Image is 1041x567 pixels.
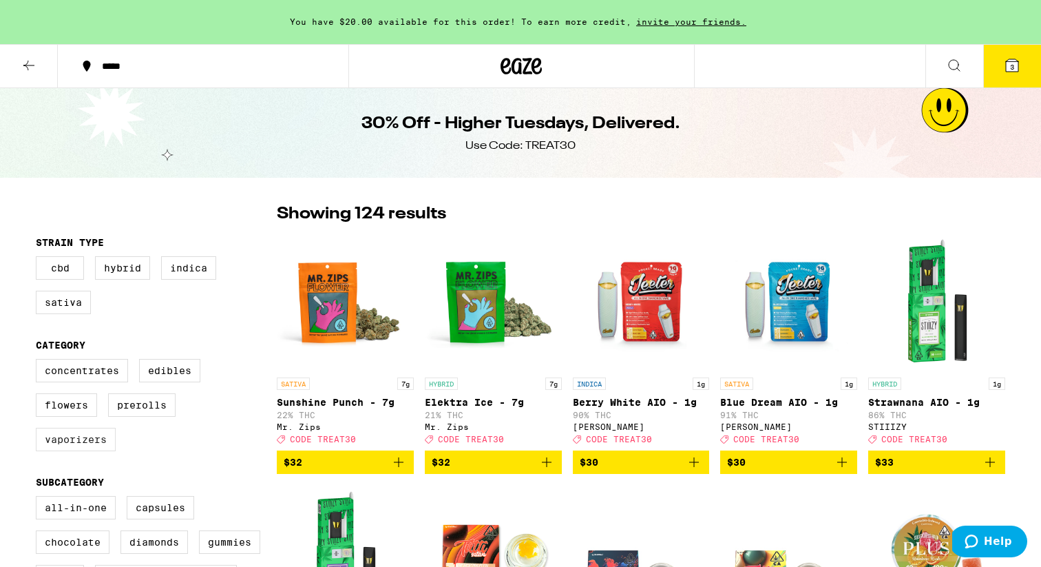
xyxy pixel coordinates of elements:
div: STIIIZY [868,422,1005,431]
label: CBD [36,256,84,280]
div: [PERSON_NAME] [573,422,710,431]
p: 90% THC [573,411,710,420]
div: Mr. Zips [425,422,562,431]
label: Diamonds [120,530,188,554]
p: Blue Dream AIO - 1g [720,397,857,408]
button: Add to bag [425,451,562,474]
div: Mr. Zips [277,422,414,431]
button: Add to bag [868,451,1005,474]
span: CODE TREAT30 [881,435,947,444]
p: SATIVA [277,378,310,390]
p: Elektra Ice - 7g [425,397,562,408]
p: 86% THC [868,411,1005,420]
span: CODE TREAT30 [438,435,504,444]
p: HYBRID [868,378,901,390]
span: CODE TREAT30 [586,435,652,444]
a: Open page for Berry White AIO - 1g from Jeeter [573,233,710,451]
span: $32 [284,457,302,468]
p: SATIVA [720,378,753,390]
span: $32 [432,457,450,468]
legend: Category [36,340,85,351]
label: Prerolls [108,393,176,417]
span: CODE TREAT30 [290,435,356,444]
button: Add to bag [720,451,857,474]
p: Strawnana AIO - 1g [868,397,1005,408]
a: Open page for Blue Dream AIO - 1g from Jeeter [720,233,857,451]
span: invite your friends. [631,17,751,26]
p: 21% THC [425,411,562,420]
a: Open page for Strawnana AIO - 1g from STIIIZY [868,233,1005,451]
label: Indica [161,256,216,280]
img: STIIIZY - Strawnana AIO - 1g [868,233,1005,371]
p: Berry White AIO - 1g [573,397,710,408]
p: 1g [693,378,709,390]
img: Jeeter - Berry White AIO - 1g [573,233,710,371]
p: 91% THC [720,411,857,420]
p: 7g [397,378,414,390]
p: 7g [545,378,562,390]
p: Showing 124 results [277,203,446,226]
img: Jeeter - Blue Dream AIO - 1g [720,233,857,371]
span: CODE TREAT30 [733,435,799,444]
p: 1g [989,378,1005,390]
span: $30 [580,457,598,468]
label: Edibles [139,359,200,382]
label: All-In-One [36,496,116,519]
button: 3 [983,45,1041,87]
p: Sunshine Punch - 7g [277,397,414,408]
p: HYBRID [425,378,458,390]
label: Gummies [199,530,260,554]
h1: 30% Off - Higher Tuesdays, Delivered. [361,112,680,136]
label: Capsules [127,496,194,519]
label: Sativa [36,291,91,314]
label: Vaporizers [36,428,116,451]
div: Use Code: TREAT30 [465,138,576,154]
p: 22% THC [277,411,414,420]
p: INDICA [573,378,606,390]
img: Mr. Zips - Elektra Ice - 7g [425,233,562,371]
img: Mr. Zips - Sunshine Punch - 7g [277,233,414,371]
label: Chocolate [36,530,109,554]
legend: Strain Type [36,237,104,248]
label: Concentrates [36,359,128,382]
button: Add to bag [573,451,710,474]
iframe: Opens a widget where you can find more information [952,526,1027,560]
div: [PERSON_NAME] [720,422,857,431]
label: Hybrid [95,256,150,280]
span: 3 [1010,63,1014,71]
span: $30 [727,457,746,468]
span: $33 [875,457,894,468]
button: Add to bag [277,451,414,474]
legend: Subcategory [36,477,104,488]
p: 1g [841,378,857,390]
a: Open page for Sunshine Punch - 7g from Mr. Zips [277,233,414,451]
span: You have $20.00 available for this order! To earn more credit, [290,17,631,26]
label: Flowers [36,393,97,417]
a: Open page for Elektra Ice - 7g from Mr. Zips [425,233,562,451]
